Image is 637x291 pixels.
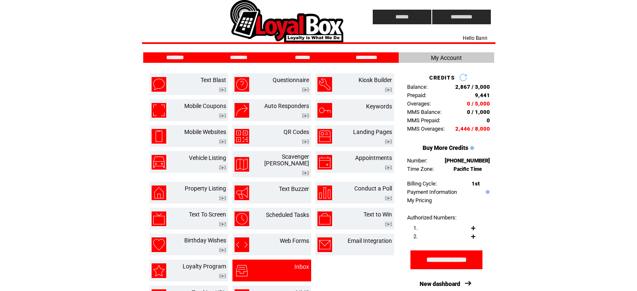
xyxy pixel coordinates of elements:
[152,155,166,170] img: vehicle-listing.png
[445,157,490,164] span: [PHONE_NUMBER]
[407,214,456,221] span: Authorized Numbers:
[219,139,226,144] img: video.png
[302,171,309,175] img: video.png
[455,126,490,132] span: 2,446 / 8,000
[235,211,249,226] img: scheduled-tasks.png
[385,139,392,144] img: video.png
[152,263,166,278] img: loyalty-program.png
[219,165,226,170] img: video.png
[407,157,427,164] span: Number:
[184,103,226,109] a: Mobile Coupons
[219,113,226,118] img: video.png
[385,88,392,92] img: video.png
[407,189,457,195] a: Payment Information
[152,77,166,92] img: text-blast.png
[407,109,441,115] span: MMS Balance:
[407,92,426,98] span: Prepaid:
[264,103,309,109] a: Auto Responders
[183,263,226,270] a: Loyalty Program
[152,103,166,118] img: mobile-coupons.png
[152,237,166,252] img: birthday-wishes.png
[266,211,309,218] a: Scheduled Tasks
[455,84,490,90] span: 2,867 / 3,000
[467,100,490,107] span: 0 / 5,000
[364,211,392,218] a: Text to Win
[407,197,432,203] a: My Pricing
[185,185,226,192] a: Property Listing
[463,35,487,41] span: Hello Bann
[454,166,482,172] span: Pacific Time
[219,222,226,227] img: video.png
[348,237,392,244] a: Email Integration
[413,225,418,231] span: 1.
[487,117,490,124] span: 0
[407,117,440,124] span: MMS Prepaid:
[317,77,332,92] img: kiosk-builder.png
[235,263,249,278] img: inbox.png
[302,139,309,144] img: video.png
[355,155,392,161] a: Appointments
[317,155,332,170] img: appointments.png
[317,185,332,200] img: conduct-a-poll.png
[184,237,226,244] a: Birthday Wishes
[407,166,434,172] span: Time Zone:
[235,157,249,172] img: scavenger-hunt.png
[317,103,332,118] img: keywords.png
[219,88,226,92] img: video.png
[235,77,249,92] img: questionnaire.png
[302,88,309,92] img: video.png
[420,281,460,287] a: New dashboard
[354,185,392,192] a: Conduct a Poll
[431,54,462,61] span: My Account
[235,237,249,252] img: web-forms.png
[413,233,418,239] span: 2.
[189,155,226,161] a: Vehicle Listing
[189,211,226,218] a: Text To Screen
[385,222,392,227] img: video.png
[284,129,309,135] a: QR Codes
[235,185,249,200] img: text-buzzer.png
[152,129,166,144] img: mobile-websites.png
[407,84,428,90] span: Balance:
[184,129,226,135] a: Mobile Websites
[317,129,332,144] img: landing-pages.png
[423,144,468,151] a: Buy More Credits
[152,211,166,226] img: text-to-screen.png
[385,165,392,170] img: video.png
[152,185,166,200] img: property-listing.png
[294,263,309,270] a: Inbox
[317,211,332,226] img: text-to-win.png
[472,180,480,187] span: 1st
[302,113,309,118] img: video.png
[407,100,431,107] span: Overages:
[317,237,332,252] img: email-integration.png
[219,248,226,252] img: video.png
[219,274,226,278] img: video.png
[407,126,445,132] span: MMS Overages:
[353,129,392,135] a: Landing Pages
[484,190,490,194] img: help.gif
[385,196,392,201] img: video.png
[280,237,309,244] a: Web Forms
[235,129,249,144] img: qr-codes.png
[235,103,249,118] img: auto-responders.png
[429,75,455,81] span: CREDITS
[264,153,309,167] a: Scavenger [PERSON_NAME]
[468,146,474,150] img: help.gif
[407,180,437,187] span: Billing Cycle:
[358,77,392,83] a: Kiosk Builder
[273,77,309,83] a: Questionnaire
[279,185,309,192] a: Text Buzzer
[366,103,392,110] a: Keywords
[475,92,490,98] span: 9,441
[219,196,226,201] img: video.png
[467,109,490,115] span: 0 / 1,000
[201,77,226,83] a: Text Blast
